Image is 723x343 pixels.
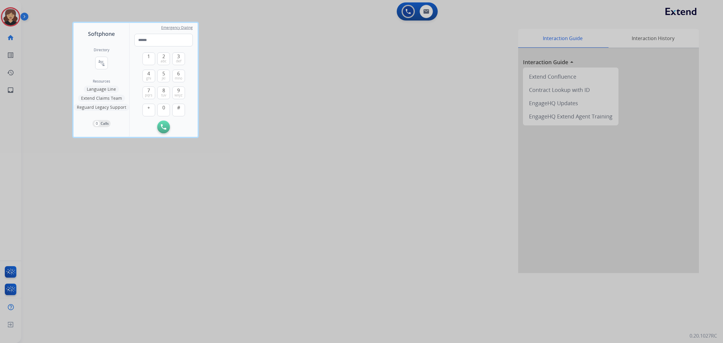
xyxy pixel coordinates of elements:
[101,121,109,126] p: Calls
[147,53,150,60] span: 1
[142,70,155,82] button: 4ghi
[172,52,185,65] button: 3def
[157,104,170,116] button: 0
[161,25,193,30] span: Emergency Dialing
[176,59,181,64] span: def
[157,87,170,99] button: 8tuv
[142,104,155,116] button: +
[172,104,185,116] button: #
[172,87,185,99] button: 9wxyz
[145,93,152,98] span: pqrs
[157,70,170,82] button: 5jkl
[92,120,111,127] button: 0Calls
[162,53,165,60] span: 2
[177,53,180,60] span: 3
[84,86,119,93] button: Language Line
[162,70,165,77] span: 5
[88,30,115,38] span: Softphone
[161,124,166,130] img: call-button
[174,93,183,98] span: wxyz
[162,76,165,81] span: jkl
[74,104,129,111] button: Reguard Legacy Support
[177,87,180,94] span: 9
[147,87,150,94] span: 7
[94,48,109,52] h2: Directory
[147,104,150,111] span: +
[98,59,105,67] mat-icon: connect_without_contact
[142,87,155,99] button: 7pqrs
[162,104,165,111] span: 0
[161,93,166,98] span: tuv
[147,70,150,77] span: 4
[157,52,170,65] button: 2abc
[142,52,155,65] button: 1
[146,76,151,81] span: ghi
[175,76,182,81] span: mno
[177,104,180,111] span: #
[78,95,125,102] button: Extend Claims Team
[93,79,110,84] span: Resources
[162,87,165,94] span: 8
[690,332,717,339] p: 0.20.1027RC
[177,70,180,77] span: 6
[94,121,99,126] p: 0
[172,70,185,82] button: 6mno
[161,59,167,64] span: abc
